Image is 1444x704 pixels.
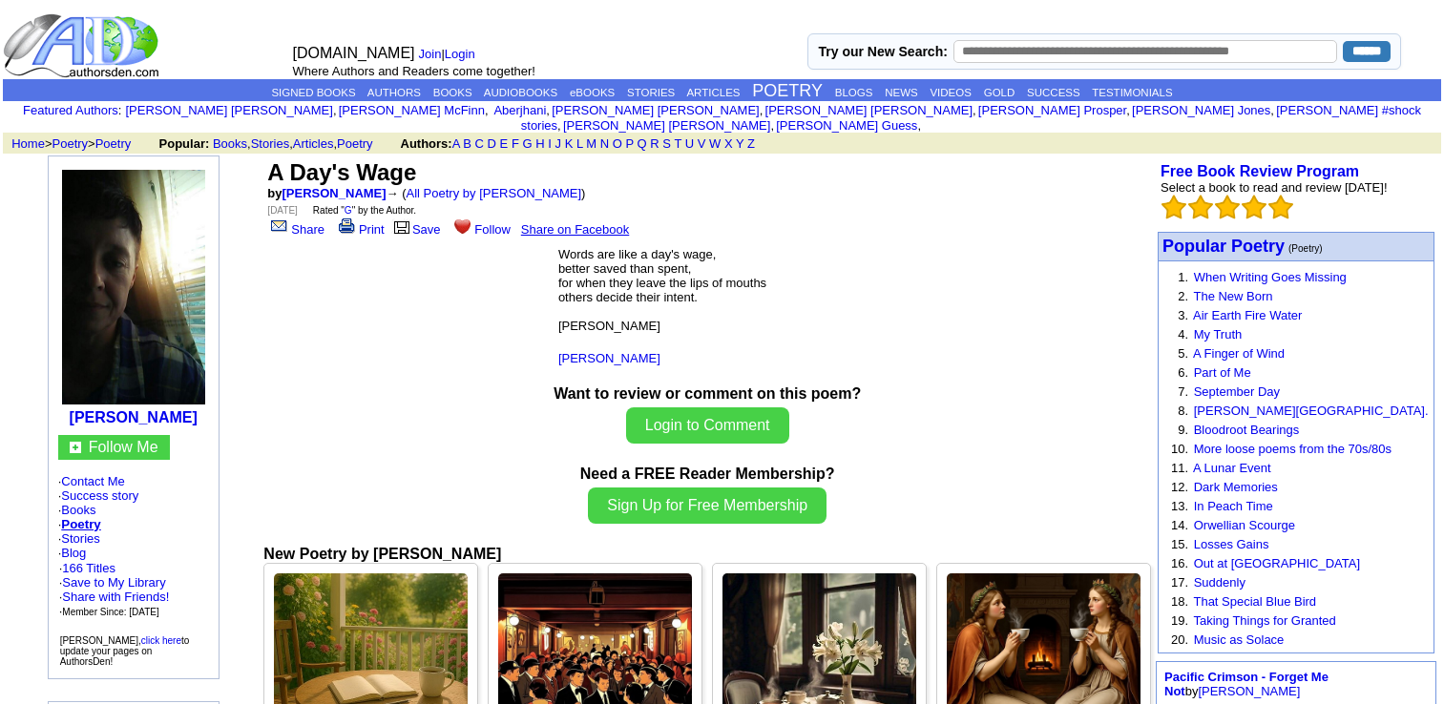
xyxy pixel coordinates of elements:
a: B [463,136,471,151]
a: F [512,136,519,151]
b: Want to review or comment on this poem? [554,385,861,402]
font: i [763,106,764,116]
a: BOOKS [433,87,472,98]
a: P [626,136,634,151]
font: > > [5,136,156,151]
a: Dark Memories [1194,480,1278,494]
a: Home [11,136,45,151]
a: Orwellian Scourge [1194,518,1295,532]
a: [PERSON_NAME] Guess [776,118,917,133]
font: 14. [1171,518,1188,532]
a: [PERSON_NAME] [558,351,660,365]
a: [PERSON_NAME] [1198,684,1300,698]
a: BLOGS [835,87,873,98]
a: J [555,136,562,151]
img: heart.gif [454,217,471,234]
b: Need a FREE Reader Membership? [580,466,835,482]
a: eBOOKS [570,87,615,98]
a: All Poetry by [PERSON_NAME] [407,186,582,200]
b: [PERSON_NAME] [70,409,198,425]
a: L [576,136,583,151]
font: [DOMAIN_NAME] [293,45,415,61]
button: Sign Up for Free Membership [588,487,827,524]
a: [PERSON_NAME] [PERSON_NAME] [125,103,332,117]
a: Poetry [95,136,132,151]
a: NEWS [885,87,918,98]
font: i [1130,106,1132,116]
a: ARTICLES [686,87,740,98]
font: 19. [1171,613,1188,628]
font: Popular Poetry [1162,237,1285,256]
font: [DATE] [267,205,297,216]
a: Articles [293,136,334,151]
a: Books [61,503,95,517]
a: Stories [61,531,99,546]
b: Authors: [401,136,452,151]
a: D [488,136,496,151]
font: → ( ) [387,186,586,200]
a: STORIES [627,87,675,98]
a: Suddenly [1194,575,1245,590]
a: AUTHORS [367,87,421,98]
a: More loose poems from the 70s/80s [1194,442,1392,456]
a: Part of Me [1194,365,1251,380]
font: , , , , , , , , , , [125,103,1421,133]
font: , , , [159,136,773,151]
a: I [548,136,552,151]
font: [PERSON_NAME], to update your pages on AuthorsDen! [60,635,190,667]
a: 166 Titles [62,561,115,575]
a: R [650,136,659,151]
a: O [613,136,622,151]
a: K [565,136,574,151]
a: U [685,136,694,151]
font: 9. [1178,423,1188,437]
font: Words are like a day's wage, better saved than spent, for when they leave the lips of mouths othe... [558,247,766,347]
a: G [345,205,352,216]
font: by [1164,670,1329,698]
a: [PERSON_NAME][GEOGRAPHIC_DATA]. [1194,404,1429,418]
a: [PERSON_NAME] [PERSON_NAME] [563,118,770,133]
b: Free Book Review Program [1161,163,1359,179]
img: share_page.gif [271,218,287,234]
a: SIGNED BOOKS [271,87,355,98]
img: print.gif [339,218,355,234]
a: TESTIMONIALS [1092,87,1172,98]
a: W [709,136,721,151]
a: Save [391,222,441,237]
font: 8. [1178,404,1188,418]
a: [PERSON_NAME] Prosper [978,103,1126,117]
a: A Lunar Event [1193,461,1271,475]
a: Z [747,136,755,151]
a: Losses Gains [1194,537,1269,551]
a: My Truth [1194,327,1243,342]
font: : [23,103,121,117]
font: i [337,106,339,116]
a: When Writing Goes Missing [1194,270,1347,284]
font: Select a book to read and review [DATE]! [1161,180,1388,195]
font: by [267,186,386,200]
font: 11. [1171,461,1188,475]
font: 2. [1178,289,1188,303]
a: Follow [450,222,511,237]
a: GOLD [984,87,1015,98]
a: [PERSON_NAME] [PERSON_NAME] [552,103,759,117]
font: 13. [1171,499,1188,513]
a: Login [445,47,475,61]
font: 4. [1178,327,1188,342]
a: Save to My Library [62,575,165,590]
a: V [698,136,706,151]
font: 1. [1178,270,1188,284]
font: i [550,106,552,116]
a: Poetry [52,136,89,151]
b: Popular: [159,136,210,151]
a: Books [213,136,247,151]
a: Bloodroot Bearings [1194,423,1300,437]
font: 3. [1178,308,1188,322]
a: Taking Things for Granted [1193,613,1335,628]
img: bigemptystars.png [1215,195,1240,219]
img: bigemptystars.png [1242,195,1266,219]
font: i [561,121,563,132]
b: New Poetry by [PERSON_NAME] [263,546,501,562]
font: | [419,47,482,61]
a: Sign Up for Free Membership [588,497,827,513]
